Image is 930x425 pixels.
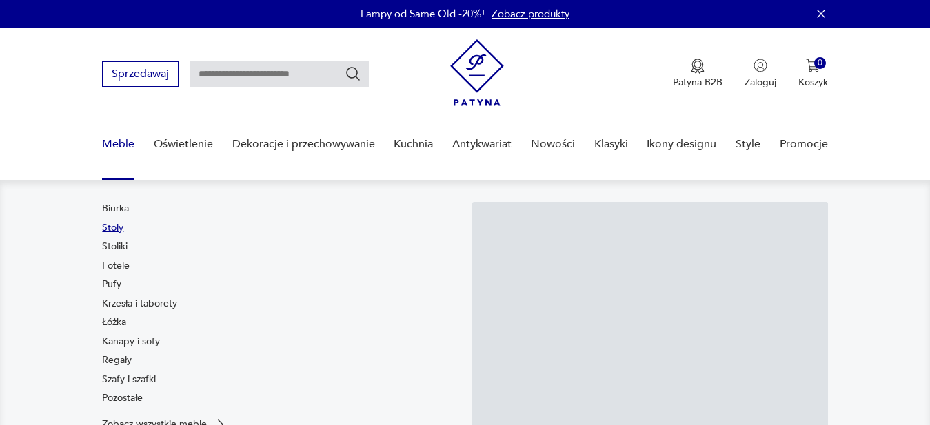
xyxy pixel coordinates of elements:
a: Pozostałe [102,391,143,405]
a: Łóżka [102,315,126,329]
img: Ikona medalu [691,59,705,74]
a: Kanapy i sofy [102,335,160,349]
a: Ikony designu [647,118,716,171]
a: Sprzedawaj [102,70,179,80]
a: Fotele [102,259,130,273]
a: Dekoracje i przechowywanie [232,118,375,171]
a: Kuchnia [394,118,433,171]
a: Stoliki [102,240,128,253]
p: Koszyk [798,76,828,89]
a: Regały [102,353,132,367]
p: Lampy od Same Old -20%! [361,7,485,21]
div: 0 [814,57,826,69]
img: Ikona koszyka [806,59,820,72]
a: Szafy i szafki [102,373,156,386]
a: Ikona medaluPatyna B2B [673,59,722,89]
p: Patyna B2B [673,76,722,89]
a: Pufy [102,278,121,291]
p: Zaloguj [745,76,776,89]
a: Promocje [780,118,828,171]
button: Szukaj [345,65,361,82]
a: Zobacz produkty [492,7,569,21]
a: Stoły [102,221,123,235]
a: Krzesła i taborety [102,297,177,311]
a: Biurka [102,202,129,216]
a: Nowości [531,118,575,171]
button: 0Koszyk [798,59,828,89]
a: Style [736,118,760,171]
a: Klasyki [594,118,628,171]
img: Patyna - sklep z meblami i dekoracjami vintage [450,39,504,106]
a: Antykwariat [452,118,512,171]
button: Zaloguj [745,59,776,89]
button: Patyna B2B [673,59,722,89]
img: Ikonka użytkownika [754,59,767,72]
a: Oświetlenie [154,118,213,171]
button: Sprzedawaj [102,61,179,87]
a: Meble [102,118,134,171]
